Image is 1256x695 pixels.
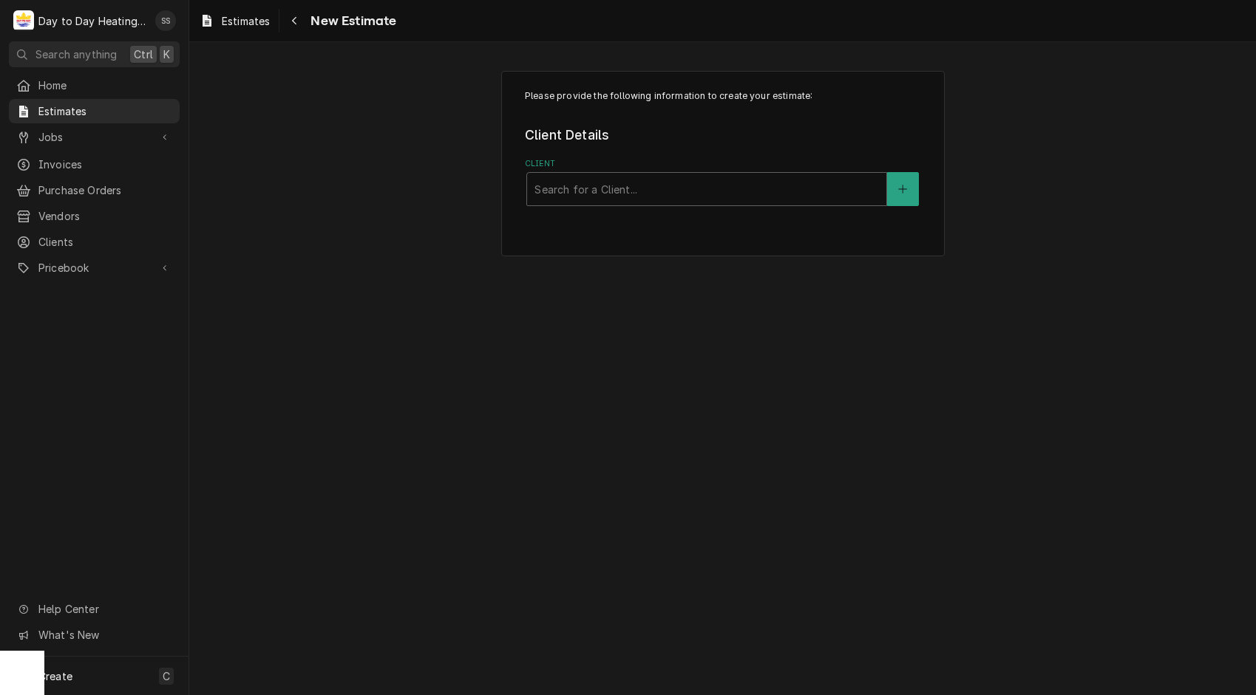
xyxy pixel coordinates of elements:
[9,152,180,177] a: Invoices
[525,89,920,103] p: Please provide the following information to create your estimate:
[525,158,920,170] label: Client
[13,10,34,31] div: D
[9,256,180,280] a: Go to Pricebook
[38,234,172,250] span: Clients
[155,10,176,31] div: SS
[525,126,920,145] legend: Client Details
[38,670,72,682] span: Create
[38,78,172,93] span: Home
[38,601,171,617] span: Help Center
[9,125,180,149] a: Go to Jobs
[155,10,176,31] div: Shaun Smith's Avatar
[9,623,180,647] a: Go to What's New
[38,157,172,172] span: Invoices
[9,597,180,621] a: Go to Help Center
[525,89,920,206] div: Estimate Create/Update Form
[898,184,907,194] svg: Create New Client
[134,47,153,62] span: Ctrl
[9,230,180,254] a: Clients
[306,11,396,31] span: New Estimate
[38,627,171,643] span: What's New
[9,99,180,123] a: Estimates
[525,158,920,206] div: Client
[887,172,918,206] button: Create New Client
[38,182,172,198] span: Purchase Orders
[194,9,276,33] a: Estimates
[9,73,180,97] a: Home
[282,9,306,32] button: Navigate back
[38,260,150,275] span: Pricebook
[9,41,180,67] button: Search anythingCtrlK
[163,668,170,684] span: C
[163,47,170,62] span: K
[38,208,172,224] span: Vendors
[222,13,270,29] span: Estimates
[38,13,147,29] div: Day to Day Heating and Cooling
[13,10,34,31] div: Day to Day Heating and Cooling's Avatar
[501,71,945,256] div: Estimate Create/Update
[9,178,180,202] a: Purchase Orders
[38,129,150,145] span: Jobs
[38,103,172,119] span: Estimates
[9,204,180,228] a: Vendors
[35,47,117,62] span: Search anything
